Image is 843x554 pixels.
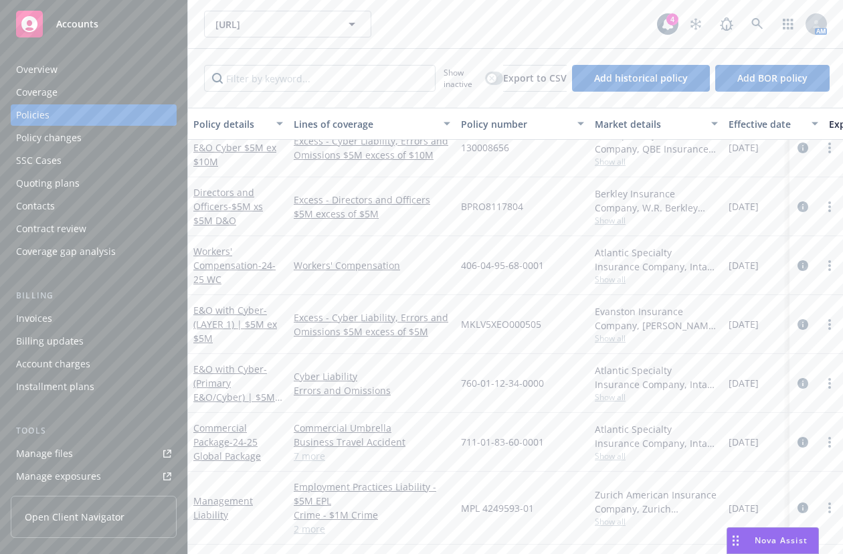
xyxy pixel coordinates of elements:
[193,363,275,418] a: E&O with Cyber
[11,443,177,464] a: Manage files
[595,516,718,527] span: Show all
[729,141,759,155] span: [DATE]
[822,375,838,391] a: more
[16,82,58,103] div: Coverage
[294,310,450,339] a: Excess - Cyber Liability, Errors and Omissions $5M excess of $5M
[737,72,808,84] span: Add BOR policy
[16,218,86,240] div: Contract review
[822,258,838,274] a: more
[727,527,819,554] button: Nova Assist
[288,108,456,140] button: Lines of coverage
[25,510,124,524] span: Open Client Navigator
[193,127,276,168] a: E&O with Cyber
[294,258,450,272] a: Workers' Compensation
[11,308,177,329] a: Invoices
[16,466,101,487] div: Manage exposures
[595,450,718,462] span: Show all
[461,117,569,131] div: Policy number
[294,134,450,162] a: Excess - Cyber Liability, Errors and Omissions $5M excess of $10M
[215,17,331,31] span: [URL]
[822,199,838,215] a: more
[723,108,824,140] button: Effective date
[795,199,811,215] a: circleInformation
[572,65,710,92] button: Add historical policy
[822,140,838,156] a: more
[294,522,450,536] a: 2 more
[193,422,261,462] a: Commercial Package
[11,331,177,352] a: Billing updates
[595,391,718,403] span: Show all
[294,508,450,522] a: Crime - $1M Crime
[16,353,90,375] div: Account charges
[193,200,263,227] span: - $5M xs $5M D&O
[795,316,811,333] a: circleInformation
[16,173,80,194] div: Quoting plans
[193,494,253,521] a: Management Liability
[11,173,177,194] a: Quoting plans
[294,480,450,508] a: Employment Practices Liability - $5M EPL
[16,241,116,262] div: Coverage gap analysis
[294,435,450,449] a: Business Travel Accident
[461,258,544,272] span: 406-04-95-68-0001
[461,199,523,213] span: BPRO8117804
[503,65,567,92] button: Export to CSV
[294,449,450,463] a: 7 more
[713,11,740,37] a: Report a Bug
[16,104,50,126] div: Policies
[16,331,84,352] div: Billing updates
[729,435,759,449] span: [DATE]
[755,535,808,546] span: Nova Assist
[11,59,177,80] a: Overview
[456,108,589,140] button: Policy number
[595,274,718,285] span: Show all
[795,375,811,391] a: circleInformation
[595,304,718,333] div: Evanston Insurance Company, [PERSON_NAME] Insurance
[16,59,58,80] div: Overview
[204,11,371,37] button: [URL]
[595,156,718,167] span: Show all
[193,127,276,168] span: - E&O Cyber $5M ex $10M
[193,304,277,345] span: - (LAYER 1) | $5M ex $5M
[589,108,723,140] button: Market details
[594,72,688,84] span: Add historical policy
[11,376,177,397] a: Installment plans
[11,218,177,240] a: Contract review
[56,19,98,29] span: Accounts
[795,140,811,156] a: circleInformation
[715,65,830,92] button: Add BOR policy
[595,422,718,450] div: Atlantic Specialty Insurance Company, Intact Insurance
[188,108,288,140] button: Policy details
[729,376,759,390] span: [DATE]
[16,308,52,329] div: Invoices
[822,434,838,450] a: more
[444,67,480,90] span: Show inactive
[729,501,759,515] span: [DATE]
[11,82,177,103] a: Coverage
[729,199,759,213] span: [DATE]
[461,317,541,331] span: MKLV5XEO000505
[16,443,73,464] div: Manage files
[595,187,718,215] div: Berkley Insurance Company, W.R. Berkley Corporation
[11,5,177,43] a: Accounts
[16,127,82,149] div: Policy changes
[595,128,718,156] div: QBE Specialty Insurance Company, QBE Insurance Group
[16,150,62,171] div: SSC Cases
[461,435,544,449] span: 711-01-83-60-0001
[11,466,177,487] a: Manage exposures
[503,72,567,84] span: Export to CSV
[16,195,55,217] div: Contacts
[193,117,268,131] div: Policy details
[729,117,804,131] div: Effective date
[461,141,509,155] span: 130008656
[294,383,450,397] a: Errors and Omissions
[11,104,177,126] a: Policies
[193,304,277,345] a: E&O with Cyber
[595,488,718,516] div: Zurich American Insurance Company, Zurich Insurance Group
[595,117,703,131] div: Market details
[11,289,177,302] div: Billing
[193,186,263,227] a: Directors and Officers
[11,353,177,375] a: Account charges
[204,65,436,92] input: Filter by keyword...
[775,11,802,37] a: Switch app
